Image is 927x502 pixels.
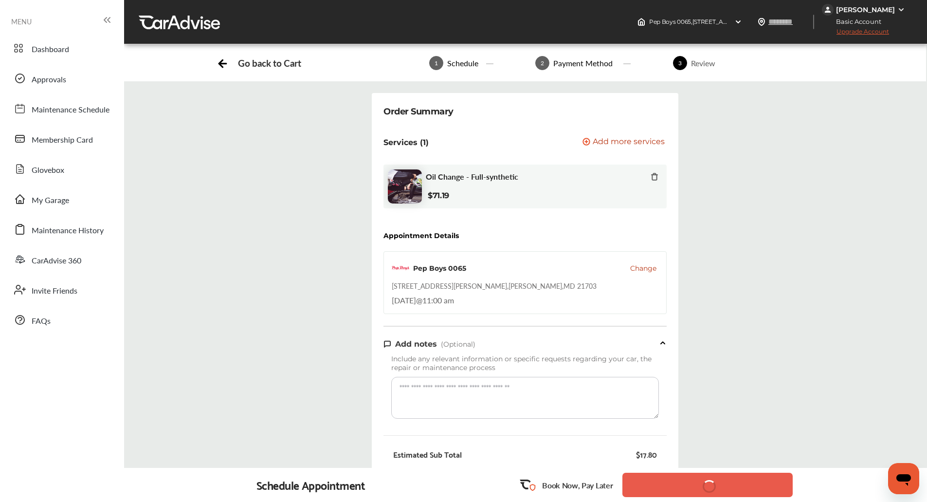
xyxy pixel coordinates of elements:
[630,263,656,273] button: Change
[383,340,391,348] img: note-icon.db9493fa.svg
[9,277,114,302] a: Invite Friends
[393,449,462,459] div: Estimated Sub Total
[383,138,429,147] p: Services (1)
[637,18,645,26] img: header-home-logo.8d720a4f.svg
[813,15,814,29] img: header-divider.bc55588e.svg
[9,96,114,121] a: Maintenance Schedule
[422,295,454,306] span: 11:00 am
[388,169,422,204] img: oil-change-thumb.jpg
[32,224,104,237] span: Maintenance History
[593,138,665,147] span: Add more services
[32,74,66,86] span: Approvals
[11,18,32,25] span: MENU
[32,134,93,147] span: Membership Card
[256,478,365,492] div: Schedule Appointment
[649,18,876,25] span: Pep Boys 0065 , [STREET_ADDRESS][PERSON_NAME] [PERSON_NAME] , MD 21703
[836,5,895,14] div: [PERSON_NAME]
[888,463,919,494] iframe: Button to launch messaging window
[443,57,482,69] div: Schedule
[636,449,657,459] div: $17.80
[622,473,793,497] button: Confirm and Book
[542,480,613,491] p: Book Now, Pay Later
[428,191,449,200] b: $71.19
[426,172,518,181] span: Oil Change - Full-synthetic
[392,295,416,306] span: [DATE]
[413,263,466,273] div: Pep Boys 0065
[32,194,69,207] span: My Garage
[391,354,652,372] span: Include any relevant information or specific requests regarding your car, the repair or maintenan...
[582,138,667,147] a: Add more services
[383,232,459,240] div: Appointment Details
[32,315,51,328] span: FAQs
[9,186,114,212] a: My Garage
[392,281,597,291] div: [STREET_ADDRESS][PERSON_NAME] , [PERSON_NAME] , MD 21703
[32,164,64,177] span: Glovebox
[32,104,109,116] span: Maintenance Schedule
[9,156,114,182] a: Glovebox
[9,36,114,61] a: Dashboard
[9,66,114,91] a: Approvals
[395,339,437,349] span: Add notes
[238,57,301,69] div: Go back to Cart
[32,43,69,56] span: Dashboard
[535,56,549,70] span: 2
[822,4,834,16] img: jVpblrzwTbfkPYzPPzSLxeg0AAAAASUVORK5CYII=
[822,28,889,40] span: Upgrade Account
[32,285,77,297] span: Invite Friends
[392,260,409,277] img: logo-pepboys.png
[416,295,422,306] span: @
[687,57,719,69] div: Review
[9,247,114,272] a: CarAdvise 360
[383,105,454,118] div: Order Summary
[9,126,114,151] a: Membership Card
[897,6,905,14] img: WGsFRI8htEPBVLJbROoPRyZpYNWhNONpIPPETTm6eUC0GeLEiAAAAAElFTkSuQmCC
[429,56,443,70] span: 1
[758,18,765,26] img: location_vector.a44bc228.svg
[549,57,617,69] div: Payment Method
[9,307,114,333] a: FAQs
[673,56,687,70] span: 3
[823,17,889,27] span: Basic Account
[9,217,114,242] a: Maintenance History
[582,138,665,147] button: Add more services
[32,255,81,267] span: CarAdvise 360
[734,18,742,26] img: header-down-arrow.9dd2ce7d.svg
[441,340,475,349] span: (Optional)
